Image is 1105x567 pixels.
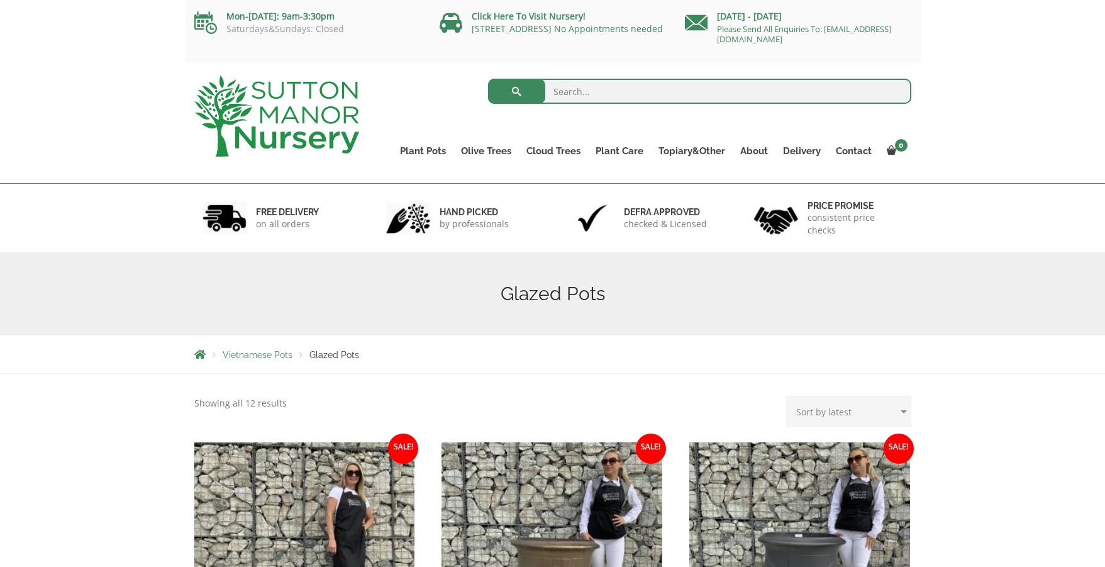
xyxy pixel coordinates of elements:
a: Plant Pots [392,142,453,160]
a: Vietnamese Pots [223,350,292,360]
nav: Breadcrumbs [194,349,911,359]
a: Topiary&Other [651,142,733,160]
h6: Defra approved [624,206,707,218]
img: 1.jpg [203,202,247,234]
h1: Glazed Pots [194,283,911,305]
h6: Price promise [808,200,903,211]
p: [DATE] - [DATE] [685,9,911,24]
p: on all orders [256,218,319,230]
a: Click Here To Visit Nursery! [472,10,586,22]
a: [STREET_ADDRESS] No Appointments needed [472,23,663,35]
img: 3.jpg [570,202,614,234]
h6: FREE DELIVERY [256,206,319,218]
p: consistent price checks [808,211,903,237]
a: Contact [828,142,879,160]
p: Mon-[DATE]: 9am-3:30pm [194,9,421,24]
a: Plant Care [588,142,651,160]
span: Sale! [636,434,666,464]
img: 2.jpg [386,202,430,234]
a: About [733,142,775,160]
p: by professionals [440,218,509,230]
a: Olive Trees [453,142,519,160]
span: 0 [895,139,908,152]
a: Please Send All Enquiries To: [EMAIL_ADDRESS][DOMAIN_NAME] [717,23,891,45]
p: Showing all 12 results [194,396,287,411]
span: Glazed Pots [309,350,359,360]
a: Cloud Trees [519,142,588,160]
img: logo [194,76,359,157]
img: 4.jpg [754,199,798,237]
p: Saturdays&Sundays: Closed [194,24,421,34]
span: Sale! [388,434,418,464]
a: 0 [879,142,911,160]
a: Delivery [775,142,828,160]
input: Search... [488,79,911,104]
span: Sale! [884,434,914,464]
select: Shop order [786,396,911,427]
h6: hand picked [440,206,509,218]
p: checked & Licensed [624,218,707,230]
